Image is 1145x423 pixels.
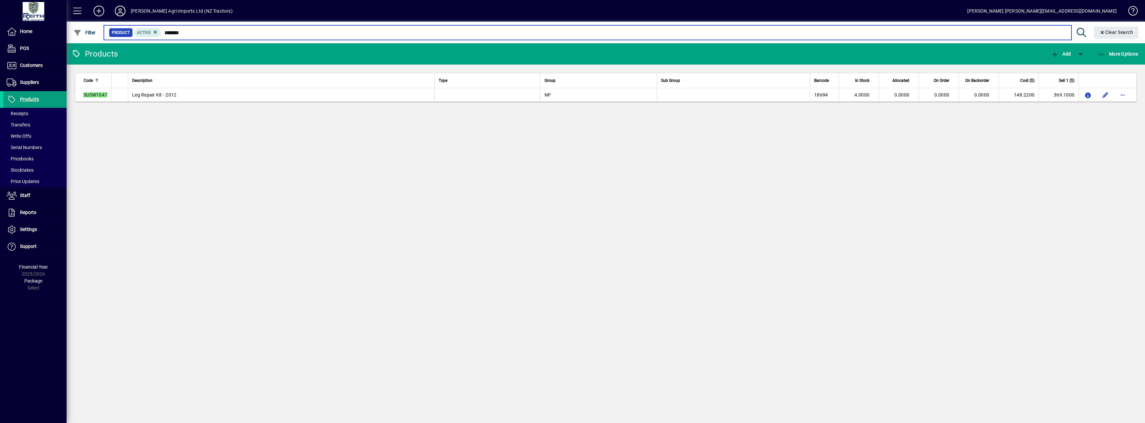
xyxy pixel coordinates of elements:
span: Settings [20,227,37,232]
div: [PERSON_NAME] Agri-Imports Ltd (NZ Tractors) [131,6,233,16]
span: Group [545,77,556,84]
span: On Order [934,77,949,84]
a: Support [3,238,67,255]
span: On Backorder [965,77,989,84]
span: In Stock [855,77,869,84]
span: 18694 [814,92,828,98]
em: SUSW1047 [84,92,107,98]
a: Transfers [3,119,67,130]
span: 0.0000 [894,92,910,98]
span: Stocktakes [7,167,34,173]
span: Support [20,244,37,249]
span: Price Updates [7,179,39,184]
span: Active [137,30,151,35]
button: Add [88,5,110,17]
span: Leg Repair Kit - 2012 [132,92,176,98]
span: Sell 1 ($) [1059,77,1074,84]
span: Write Offs [7,133,31,139]
button: Profile [110,5,131,17]
span: Package [24,278,42,284]
a: Pricebooks [3,153,67,164]
span: Filter [74,30,96,35]
span: Staff [20,193,30,198]
td: 369.1000 [1038,88,1078,102]
a: Customers [3,57,67,74]
button: More Options [1096,48,1140,60]
button: More options [1117,90,1128,100]
span: POS [20,46,29,51]
a: Serial Numbers [3,142,67,153]
span: 0.0000 [934,92,950,98]
span: Barcode [814,77,829,84]
span: NP [545,92,551,98]
span: Sub Group [661,77,680,84]
span: Add [1051,51,1071,57]
div: In Stock [843,77,875,84]
button: Clear [1094,27,1139,39]
a: Home [3,23,67,40]
span: Suppliers [20,80,39,85]
a: Knowledge Base [1123,1,1137,23]
span: Code [84,77,93,84]
div: Group [545,77,653,84]
a: Staff [3,187,67,204]
span: Description [132,77,152,84]
span: More Options [1098,51,1138,57]
div: Description [132,77,430,84]
button: Filter [72,27,98,39]
a: Receipts [3,108,67,119]
div: Barcode [814,77,835,84]
span: Product [112,29,130,36]
div: Type [439,77,536,84]
button: Add [1049,48,1072,60]
span: Clear Search [1099,30,1133,35]
div: [PERSON_NAME] [PERSON_NAME][EMAIL_ADDRESS][DOMAIN_NAME] [967,6,1117,16]
span: Allocated [892,77,909,84]
span: 0.0000 [974,92,990,98]
span: Home [20,29,32,34]
span: Type [439,77,447,84]
div: On Order [923,77,955,84]
span: 4.0000 [854,92,870,98]
div: Code [84,77,107,84]
span: Products [20,97,39,102]
td: 148.2200 [999,88,1038,102]
div: Sub Group [661,77,806,84]
span: Customers [20,63,43,68]
button: Edit [1100,90,1111,100]
a: Write Offs [3,130,67,142]
span: Financial Year [19,264,48,270]
span: Pricebooks [7,156,34,161]
a: Price Updates [3,176,67,187]
a: Suppliers [3,74,67,91]
span: Receipts [7,111,28,116]
span: Cost ($) [1020,77,1034,84]
span: Serial Numbers [7,145,42,150]
div: Allocated [883,77,915,84]
span: Transfers [7,122,30,127]
div: Products [72,49,118,59]
a: Reports [3,204,67,221]
a: POS [3,40,67,57]
span: Reports [20,210,36,215]
mat-chip: Activation Status: Active [134,28,161,37]
div: On Backorder [963,77,995,84]
a: Stocktakes [3,164,67,176]
a: Settings [3,221,67,238]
